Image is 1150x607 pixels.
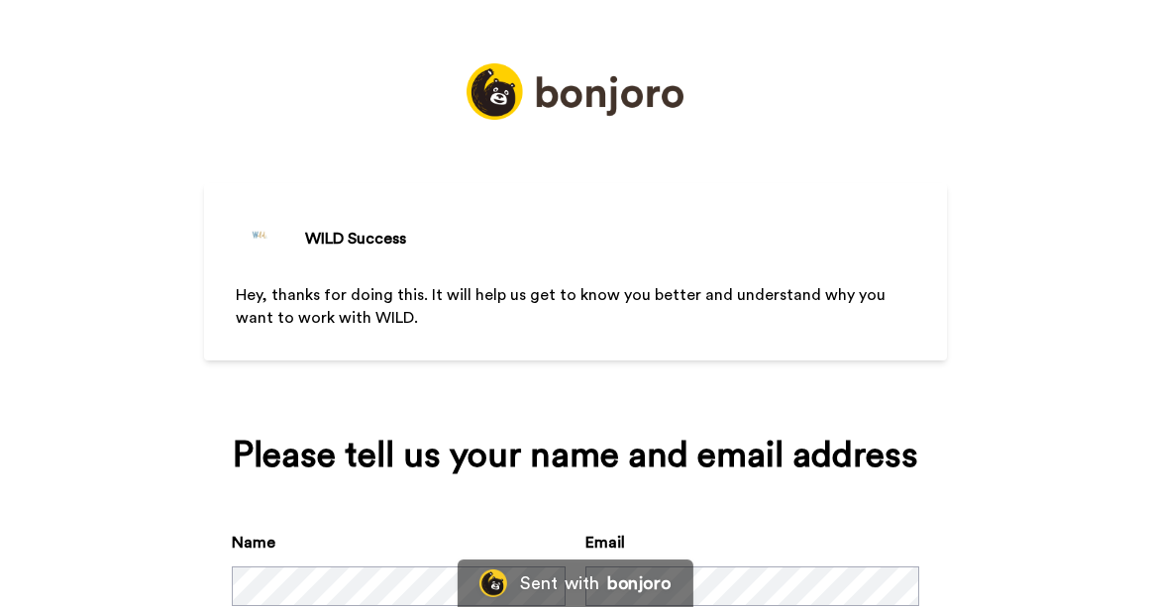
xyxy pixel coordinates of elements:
div: bonjoro [607,574,671,592]
label: Email [585,531,625,555]
span: Hey, thanks for doing this. It will help us get to know you better and understand why you want to... [236,287,889,326]
div: Sent with [520,574,599,592]
div: Please tell us your name and email address [232,436,919,475]
label: Name [232,531,275,555]
img: https://static.bonjoro.com/bd49e69c0100e95308e6bb072f4f3884db896bc2/assets/images/logos/logo_full... [467,63,684,120]
a: Bonjoro LogoSent withbonjoro [457,559,692,607]
img: Bonjoro Logo [478,569,506,597]
div: WILD Success [305,227,406,251]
